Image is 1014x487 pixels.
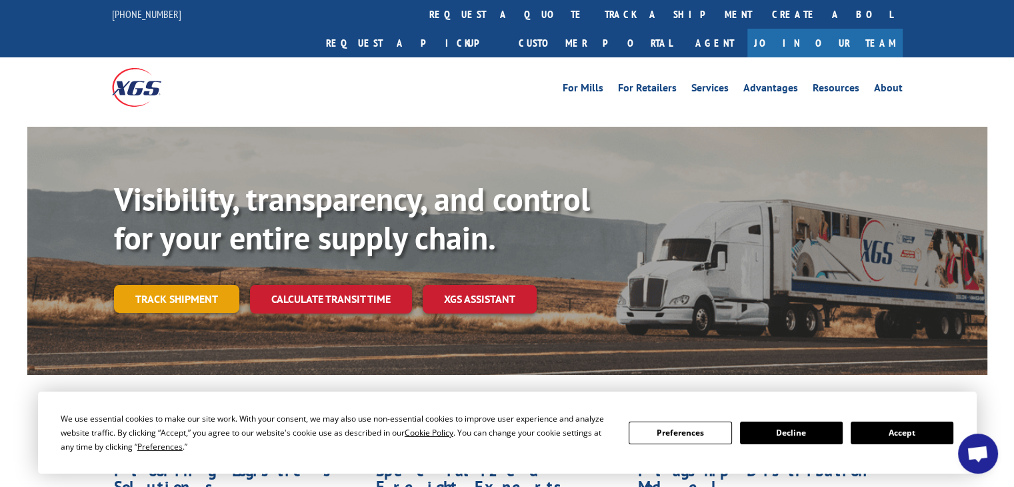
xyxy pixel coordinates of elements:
[618,83,677,97] a: For Retailers
[114,178,590,258] b: Visibility, transparency, and control for your entire supply chain.
[563,83,603,97] a: For Mills
[112,7,181,21] a: [PHONE_NUMBER]
[691,83,729,97] a: Services
[747,29,903,57] a: Join Our Team
[629,422,731,444] button: Preferences
[874,83,903,97] a: About
[137,441,183,452] span: Preferences
[740,422,843,444] button: Decline
[682,29,747,57] a: Agent
[743,83,798,97] a: Advantages
[958,434,998,474] div: Open chat
[250,285,412,314] a: Calculate transit time
[316,29,509,57] a: Request a pickup
[851,422,953,444] button: Accept
[405,427,453,438] span: Cookie Policy
[61,412,613,454] div: We use essential cookies to make our site work. With your consent, we may also use non-essential ...
[423,285,537,314] a: XGS ASSISTANT
[813,83,859,97] a: Resources
[38,392,977,474] div: Cookie Consent Prompt
[509,29,682,57] a: Customer Portal
[114,285,239,313] a: Track shipment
